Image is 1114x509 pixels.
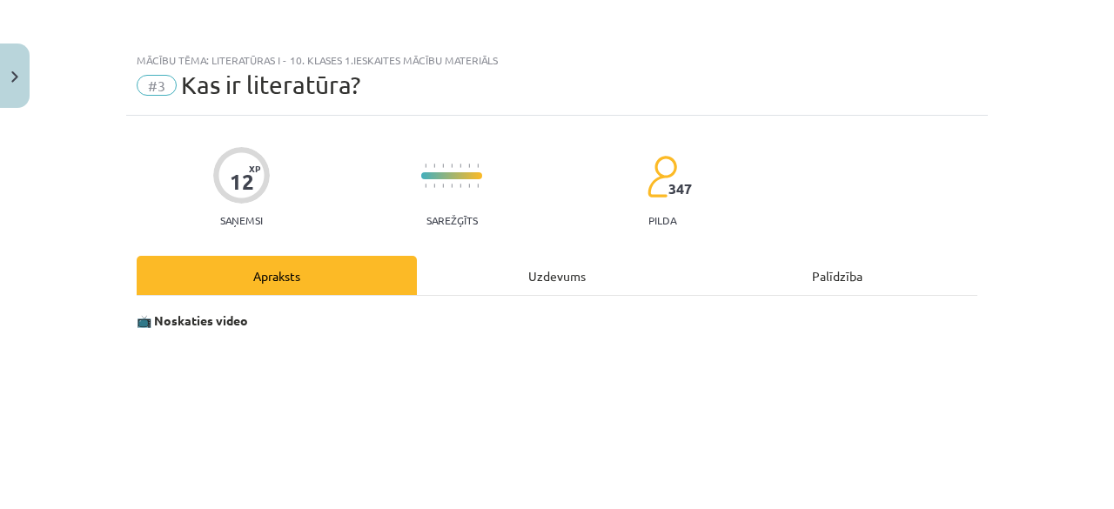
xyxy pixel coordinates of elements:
[230,170,254,194] div: 12
[433,184,435,188] img: icon-short-line-57e1e144782c952c97e751825c79c345078a6d821885a25fce030b3d8c18986b.svg
[668,181,692,197] span: 347
[442,164,444,168] img: icon-short-line-57e1e144782c952c97e751825c79c345078a6d821885a25fce030b3d8c18986b.svg
[647,155,677,198] img: students-c634bb4e5e11cddfef0936a35e636f08e4e9abd3cc4e673bd6f9a4125e45ecb1.svg
[137,312,248,328] strong: 📺 Noskaties video
[451,184,453,188] img: icon-short-line-57e1e144782c952c97e751825c79c345078a6d821885a25fce030b3d8c18986b.svg
[426,214,478,226] p: Sarežģīts
[417,256,697,295] div: Uzdevums
[460,164,461,168] img: icon-short-line-57e1e144782c952c97e751825c79c345078a6d821885a25fce030b3d8c18986b.svg
[477,184,479,188] img: icon-short-line-57e1e144782c952c97e751825c79c345078a6d821885a25fce030b3d8c18986b.svg
[648,214,676,226] p: pilda
[460,184,461,188] img: icon-short-line-57e1e144782c952c97e751825c79c345078a6d821885a25fce030b3d8c18986b.svg
[425,164,426,168] img: icon-short-line-57e1e144782c952c97e751825c79c345078a6d821885a25fce030b3d8c18986b.svg
[442,184,444,188] img: icon-short-line-57e1e144782c952c97e751825c79c345078a6d821885a25fce030b3d8c18986b.svg
[137,54,977,66] div: Mācību tēma: Literatūras i - 10. klases 1.ieskaites mācību materiāls
[181,70,360,99] span: Kas ir literatūra?
[213,214,270,226] p: Saņemsi
[433,164,435,168] img: icon-short-line-57e1e144782c952c97e751825c79c345078a6d821885a25fce030b3d8c18986b.svg
[425,184,426,188] img: icon-short-line-57e1e144782c952c97e751825c79c345078a6d821885a25fce030b3d8c18986b.svg
[697,256,977,295] div: Palīdzība
[477,164,479,168] img: icon-short-line-57e1e144782c952c97e751825c79c345078a6d821885a25fce030b3d8c18986b.svg
[468,184,470,188] img: icon-short-line-57e1e144782c952c97e751825c79c345078a6d821885a25fce030b3d8c18986b.svg
[249,164,260,173] span: XP
[468,164,470,168] img: icon-short-line-57e1e144782c952c97e751825c79c345078a6d821885a25fce030b3d8c18986b.svg
[451,164,453,168] img: icon-short-line-57e1e144782c952c97e751825c79c345078a6d821885a25fce030b3d8c18986b.svg
[137,256,417,295] div: Apraksts
[137,75,177,96] span: #3
[11,71,18,83] img: icon-close-lesson-0947bae3869378f0d4975bcd49f059093ad1ed9edebbc8119c70593378902aed.svg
